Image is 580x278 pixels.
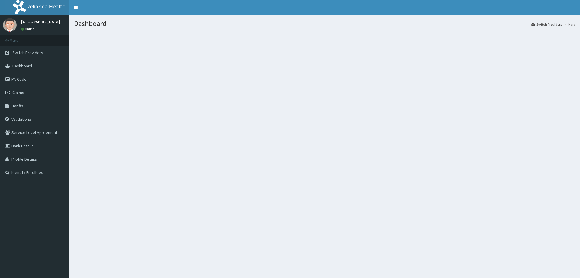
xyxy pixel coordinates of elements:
[3,18,17,32] img: User Image
[21,27,36,31] a: Online
[74,20,575,28] h1: Dashboard
[531,22,562,27] a: Switch Providers
[21,20,60,24] p: [GEOGRAPHIC_DATA]
[12,63,32,69] span: Dashboard
[12,50,43,55] span: Switch Providers
[12,90,24,95] span: Claims
[562,22,575,27] li: Here
[12,103,23,109] span: Tariffs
